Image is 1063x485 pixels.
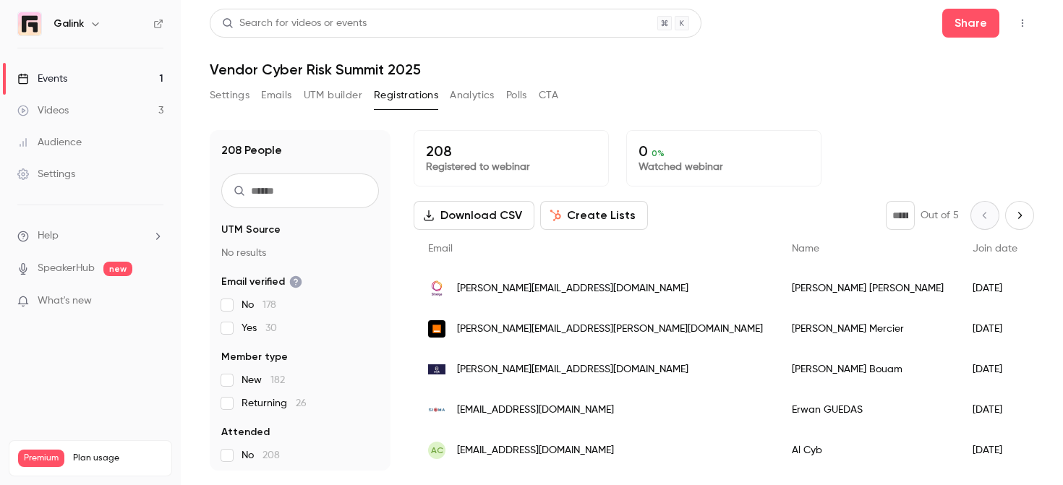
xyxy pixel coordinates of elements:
[639,142,809,160] p: 0
[304,84,362,107] button: UTM builder
[539,84,558,107] button: CTA
[17,72,67,86] div: Events
[777,268,958,309] div: [PERSON_NAME] [PERSON_NAME]
[265,323,277,333] span: 30
[242,298,276,312] span: No
[221,350,288,364] span: Member type
[221,275,302,289] span: Email verified
[428,280,445,297] img: sibelga.be
[296,398,307,408] span: 26
[921,208,959,223] p: Out of 5
[18,450,64,467] span: Premium
[38,228,59,244] span: Help
[777,349,958,390] div: [PERSON_NAME] Bouam
[54,17,84,31] h6: Galink
[221,246,379,260] p: No results
[428,364,445,374] img: snyk.io
[242,448,280,463] span: No
[431,444,443,457] span: AC
[428,244,453,254] span: Email
[426,142,597,160] p: 208
[221,142,282,159] h1: 208 People
[958,349,1032,390] div: [DATE]
[146,295,163,308] iframe: Noticeable Trigger
[958,309,1032,349] div: [DATE]
[262,300,276,310] span: 178
[221,425,270,439] span: Attended
[261,84,291,107] button: Emails
[222,16,367,31] div: Search for videos or events
[262,450,280,460] span: 208
[457,281,688,296] span: [PERSON_NAME][EMAIL_ADDRESS][DOMAIN_NAME]
[414,201,534,230] button: Download CSV
[777,430,958,471] div: Al Cyb
[221,223,281,237] span: UTM Source
[18,12,41,35] img: Galink
[777,309,958,349] div: [PERSON_NAME] Mercier
[242,321,277,335] span: Yes
[1005,201,1034,230] button: Next page
[457,362,688,377] span: [PERSON_NAME][EMAIL_ADDRESS][DOMAIN_NAME]
[17,228,163,244] li: help-dropdown-opener
[210,84,249,107] button: Settings
[374,84,438,107] button: Registrations
[38,261,95,276] a: SpeakerHub
[17,167,75,181] div: Settings
[450,84,495,107] button: Analytics
[426,160,597,174] p: Registered to webinar
[210,61,1034,78] h1: Vendor Cyber Risk Summit 2025
[73,452,163,464] span: Plan usage
[270,375,285,385] span: 182
[958,430,1032,471] div: [DATE]
[17,135,82,150] div: Audience
[777,390,958,430] div: Erwan GUEDAS
[457,403,614,418] span: [EMAIL_ADDRESS][DOMAIN_NAME]
[506,84,527,107] button: Polls
[428,320,445,338] img: orange.com
[17,103,69,118] div: Videos
[639,160,809,174] p: Watched webinar
[540,201,648,230] button: Create Lists
[428,401,445,419] img: sigma.fr
[958,390,1032,430] div: [DATE]
[958,268,1032,309] div: [DATE]
[103,262,132,276] span: new
[38,293,92,309] span: What's new
[652,148,665,158] span: 0 %
[242,396,307,411] span: Returning
[457,443,614,458] span: [EMAIL_ADDRESS][DOMAIN_NAME]
[973,244,1017,254] span: Join date
[792,244,819,254] span: Name
[457,322,763,337] span: [PERSON_NAME][EMAIL_ADDRESS][PERSON_NAME][DOMAIN_NAME]
[242,373,285,387] span: New
[942,9,999,38] button: Share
